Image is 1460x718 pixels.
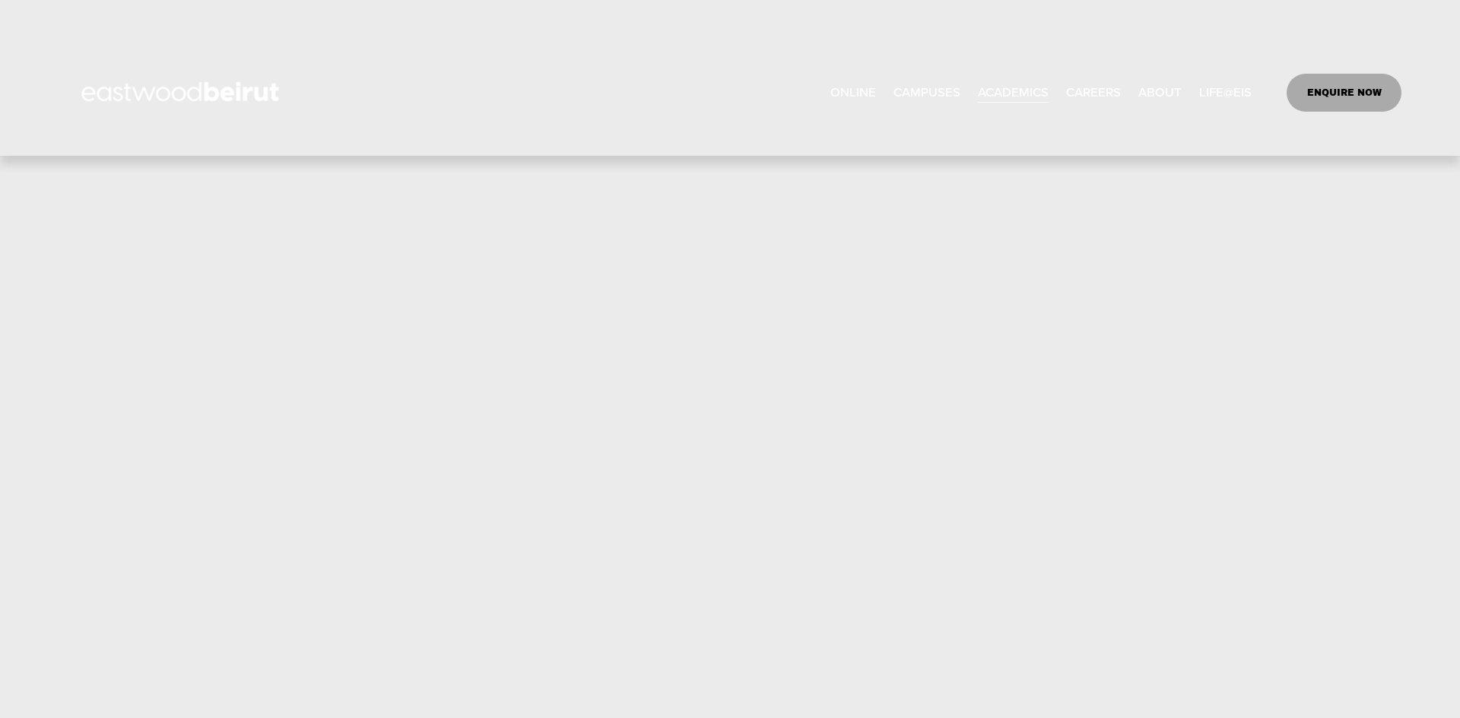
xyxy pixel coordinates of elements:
[1287,74,1401,112] a: ENQUIRE NOW
[59,54,306,131] img: EastwoodIS Global Site
[893,80,960,105] a: folder dropdown
[978,81,1049,104] span: ACADEMICS
[978,80,1049,105] a: folder dropdown
[830,80,876,105] a: ONLINE
[1066,80,1121,105] a: CAREERS
[1199,81,1252,104] span: LIFE@EIS
[1199,80,1252,105] a: folder dropdown
[893,81,960,104] span: CAMPUSES
[1138,80,1182,105] a: folder dropdown
[1138,81,1182,104] span: ABOUT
